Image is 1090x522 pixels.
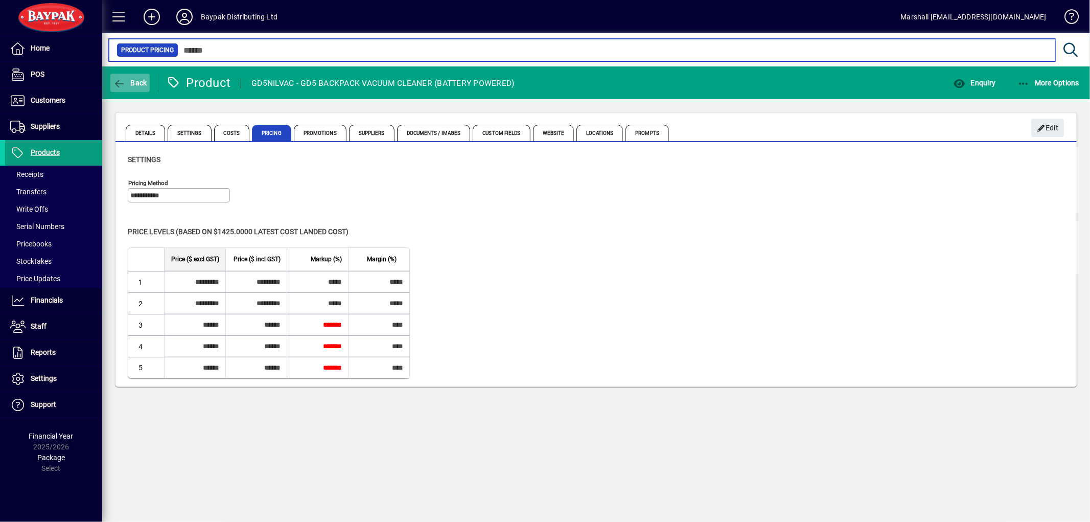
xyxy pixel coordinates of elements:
[37,453,65,462] span: Package
[5,270,102,287] a: Price Updates
[473,125,530,141] span: Custom Fields
[29,432,74,440] span: Financial Year
[1031,119,1064,137] button: Edit
[31,296,63,304] span: Financials
[1015,74,1082,92] button: More Options
[126,125,165,141] span: Details
[901,9,1047,25] div: Marshall [EMAIL_ADDRESS][DOMAIN_NAME]
[5,62,102,87] a: POS
[10,275,60,283] span: Price Updates
[10,240,52,248] span: Pricebooks
[953,79,995,87] span: Enquiry
[31,44,50,52] span: Home
[128,357,164,378] td: 5
[5,200,102,218] a: Write Offs
[31,96,65,104] span: Customers
[31,374,57,382] span: Settings
[5,340,102,366] a: Reports
[294,125,346,141] span: Promotions
[128,155,160,164] span: Settings
[128,335,164,357] td: 4
[367,254,397,265] span: Margin (%)
[1017,79,1080,87] span: More Options
[625,125,669,141] span: Prompts
[10,257,52,265] span: Stocktakes
[168,8,201,26] button: Profile
[10,188,47,196] span: Transfers
[311,254,342,265] span: Markup (%)
[5,218,102,235] a: Serial Numbers
[533,125,574,141] span: Website
[234,254,281,265] span: Price ($ incl GST)
[31,148,60,156] span: Products
[10,222,64,231] span: Serial Numbers
[102,74,158,92] app-page-header-button: Back
[31,322,47,330] span: Staff
[5,366,102,392] a: Settings
[349,125,395,141] span: Suppliers
[5,114,102,140] a: Suppliers
[1057,2,1077,35] a: Knowledge Base
[171,254,219,265] span: Price ($ excl GST)
[31,122,60,130] span: Suppliers
[5,314,102,339] a: Staff
[1037,120,1059,137] span: Edit
[5,36,102,61] a: Home
[5,166,102,183] a: Receipts
[5,253,102,270] a: Stocktakes
[5,288,102,313] a: Financials
[5,183,102,200] a: Transfers
[113,79,147,87] span: Back
[128,179,168,187] mat-label: Pricing method
[950,74,998,92] button: Enquiry
[121,45,174,55] span: Product Pricing
[31,348,56,356] span: Reports
[168,125,212,141] span: Settings
[252,125,291,141] span: Pricing
[214,125,250,141] span: Costs
[5,392,102,418] a: Support
[166,75,231,91] div: Product
[128,228,349,236] span: Price levels (based on $1425.0000 Latest cost landed cost)
[10,170,43,178] span: Receipts
[251,75,514,92] div: GD5NILVAC - GD5 BACKPACK VACUUM CLEANER (BATTERY POWERED)
[128,292,164,314] td: 2
[128,271,164,292] td: 1
[110,74,150,92] button: Back
[128,314,164,335] td: 3
[397,125,471,141] span: Documents / Images
[5,88,102,114] a: Customers
[576,125,623,141] span: Locations
[10,205,48,213] span: Write Offs
[5,235,102,253] a: Pricebooks
[135,8,168,26] button: Add
[31,70,44,78] span: POS
[201,9,277,25] div: Baypak Distributing Ltd
[31,400,56,408] span: Support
